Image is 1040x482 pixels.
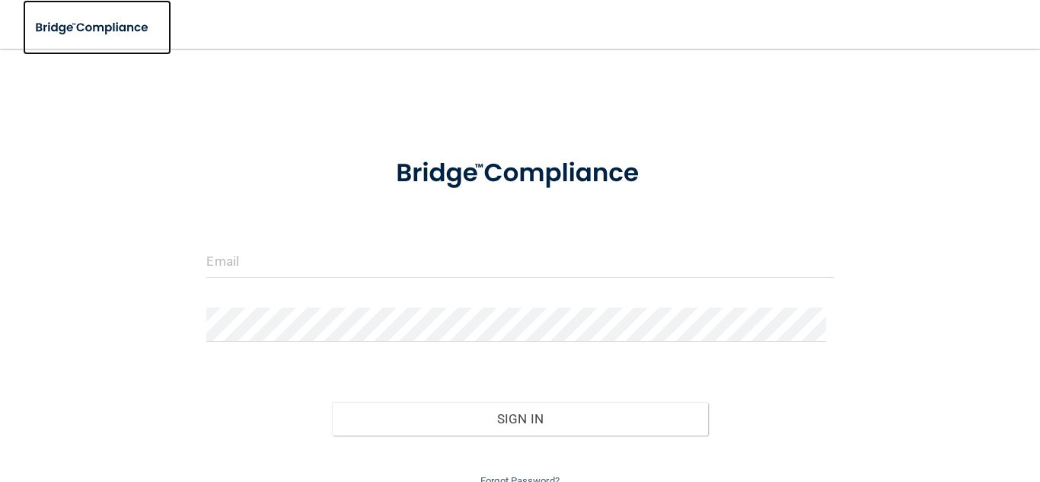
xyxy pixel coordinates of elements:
[332,402,708,436] button: Sign In
[777,374,1022,435] iframe: Drift Widget Chat Controller
[23,12,163,43] img: bridge_compliance_login_screen.278c3ca4.svg
[206,244,833,278] input: Email
[369,140,672,207] img: bridge_compliance_login_screen.278c3ca4.svg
